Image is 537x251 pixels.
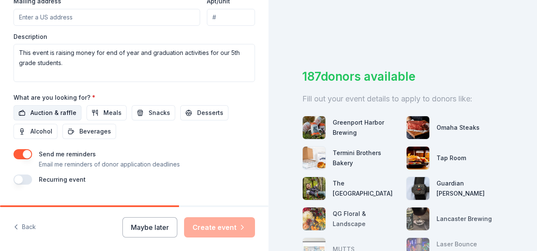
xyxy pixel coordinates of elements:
div: Greenport Harbor Brewing [333,117,399,138]
input: # [207,9,255,26]
label: Description [14,33,47,41]
div: Guardian [PERSON_NAME] [437,178,503,199]
button: Beverages [62,124,116,139]
textarea: This event is raising money for end of year and graduation activities for our 5th grade students. [14,44,255,82]
button: Desserts [180,105,228,120]
input: Enter a US address [14,9,200,26]
label: What are you looking for? [14,93,95,102]
p: Email me reminders of donor application deadlines [39,159,180,169]
img: photo for The Adventure Park [303,177,325,200]
div: 187 donors available [302,68,503,85]
div: Omaha Steaks [437,123,480,133]
span: Snacks [149,108,170,118]
button: Alcohol [14,124,57,139]
span: Desserts [197,108,223,118]
button: Back [14,218,36,236]
img: photo for Omaha Steaks [407,116,429,139]
label: Send me reminders [39,150,96,158]
img: photo for Greenport Harbor Brewing [303,116,325,139]
button: Auction & raffle [14,105,81,120]
span: Beverages [79,126,111,136]
label: Recurring event [39,176,86,183]
div: Termini Brothers Bakery [333,148,399,168]
button: Snacks [132,105,175,120]
img: photo for Termini Brothers Bakery [303,147,325,169]
img: photo for Guardian Angel Device [407,177,429,200]
div: The [GEOGRAPHIC_DATA] [333,178,399,199]
button: Maybe later [122,217,177,237]
button: Meals [87,105,127,120]
span: Meals [103,108,122,118]
div: Tap Room [437,153,466,163]
span: Alcohol [30,126,52,136]
div: Fill out your event details to apply to donors like: [302,92,503,106]
img: photo for Tap Room [407,147,429,169]
span: Auction & raffle [30,108,76,118]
